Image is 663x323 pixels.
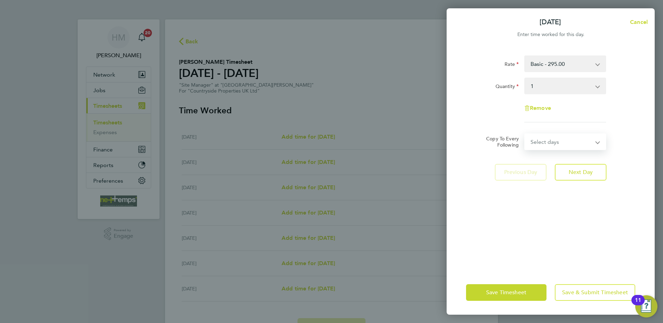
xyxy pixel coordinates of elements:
[555,164,606,181] button: Next Day
[555,284,635,301] button: Save & Submit Timesheet
[496,83,519,91] label: Quantity
[540,17,561,27] p: [DATE]
[505,61,519,69] label: Rate
[530,105,551,111] span: Remove
[524,105,551,111] button: Remove
[466,284,546,301] button: Save Timesheet
[569,169,593,176] span: Next Day
[562,289,628,296] span: Save & Submit Timesheet
[628,19,648,25] span: Cancel
[447,30,655,39] div: Enter time worked for this day.
[486,289,526,296] span: Save Timesheet
[619,15,655,29] button: Cancel
[635,295,657,317] button: Open Resource Center, 11 new notifications
[635,300,641,309] div: 11
[481,136,519,148] label: Copy To Every Following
